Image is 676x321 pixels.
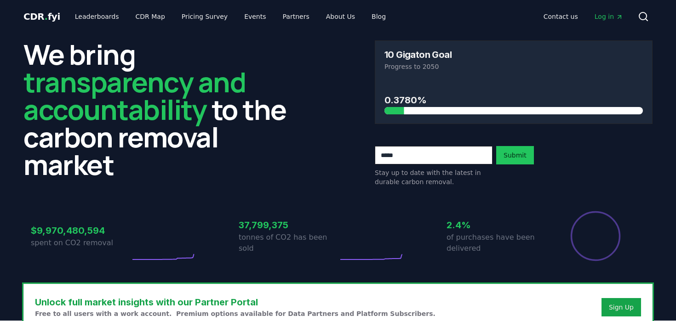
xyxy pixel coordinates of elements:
[609,303,634,312] a: Sign Up
[536,8,585,25] a: Contact us
[384,50,452,59] h3: 10 Gigaton Goal
[319,8,362,25] a: About Us
[239,218,338,232] h3: 37,799,375
[68,8,126,25] a: Leaderboards
[496,146,534,164] button: Submit
[275,8,317,25] a: Partners
[23,10,60,23] a: CDR.fyi
[587,8,630,25] a: Log in
[239,232,338,254] p: tonnes of CO2 has been sold
[31,237,130,248] p: spent on CO2 removal
[570,210,621,262] div: Percentage of sales delivered
[595,12,623,21] span: Log in
[23,11,60,22] span: CDR fyi
[35,295,435,309] h3: Unlock full market insights with our Partner Portal
[45,11,48,22] span: .
[364,8,393,25] a: Blog
[174,8,235,25] a: Pricing Survey
[384,62,643,71] p: Progress to 2050
[31,224,130,237] h3: $9,970,480,594
[602,298,641,316] button: Sign Up
[384,93,643,107] h3: 0.3780%
[237,8,273,25] a: Events
[375,168,493,186] p: Stay up to date with the latest in durable carbon removal.
[68,8,393,25] nav: Main
[35,309,435,318] p: Free to all users with a work account. Premium options available for Data Partners and Platform S...
[447,218,546,232] h3: 2.4%
[447,232,546,254] p: of purchases have been delivered
[536,8,630,25] nav: Main
[128,8,172,25] a: CDR Map
[23,63,246,128] span: transparency and accountability
[23,40,301,178] h2: We bring to the carbon removal market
